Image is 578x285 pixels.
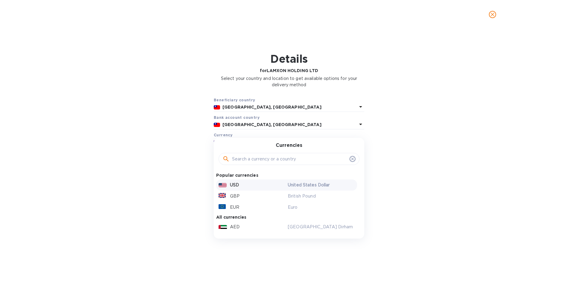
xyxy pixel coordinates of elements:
[485,7,500,22] button: close
[230,224,240,230] p: AED
[216,171,258,179] p: Popular currencies
[214,123,220,127] img: TW
[216,213,246,221] p: All currencies
[232,154,347,163] input: Search a currency or a country
[214,75,364,88] p: Select your country and location to get available options for your delivery method
[288,224,355,230] p: [GEOGRAPHIC_DATA] Dirham
[222,122,322,127] b: [GEOGRAPHIC_DATA], [GEOGRAPHIC_DATA]
[214,52,364,65] h1: Details
[219,225,227,229] img: AED
[276,143,302,148] h3: Currencies
[222,105,322,109] b: [GEOGRAPHIC_DATA], [GEOGRAPHIC_DATA]
[214,105,220,109] img: TW
[288,182,355,188] p: United States Dollar
[214,98,255,102] b: Beneficiary country
[230,193,240,199] p: GBP
[260,68,319,73] b: for LAMXON HOLDING LTD
[214,115,259,120] b: Bank account cоuntry
[214,133,232,137] b: Currency
[230,204,239,211] p: EUR
[230,182,239,188] p: USD
[288,193,355,199] p: British Pound
[219,183,227,187] img: USD
[288,204,355,211] p: Euro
